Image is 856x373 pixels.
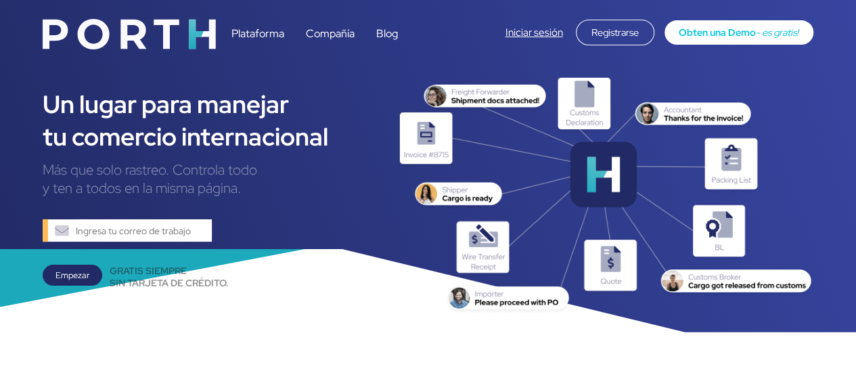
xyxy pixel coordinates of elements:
[110,277,229,289] div: SIN TARJETA DE CRÉDITO.
[664,20,813,45] a: Obten una Demo- es gratis!
[43,179,383,197] div: y ten a todos en la misma página.
[576,25,654,39] a: Registrarse
[76,219,212,241] input: Ingresa tu correo de trabajo
[43,88,383,120] div: Un lugar para manejar
[43,265,102,286] div: Empezar
[376,26,398,41] a: Blog
[43,265,102,289] a: Empezar
[576,20,654,45] div: Registrarse
[43,120,383,153] div: tu comercio internacional
[231,26,284,41] a: Plataforma
[110,265,229,277] div: GRATIS SIEMPRE
[43,160,383,179] div: Más que solo rastreo. Controla todo
[679,26,756,39] span: Obten una Demo
[505,26,562,39] a: Iniciar sesión
[306,26,355,41] a: Compañía
[756,26,798,39] span: - es gratis!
